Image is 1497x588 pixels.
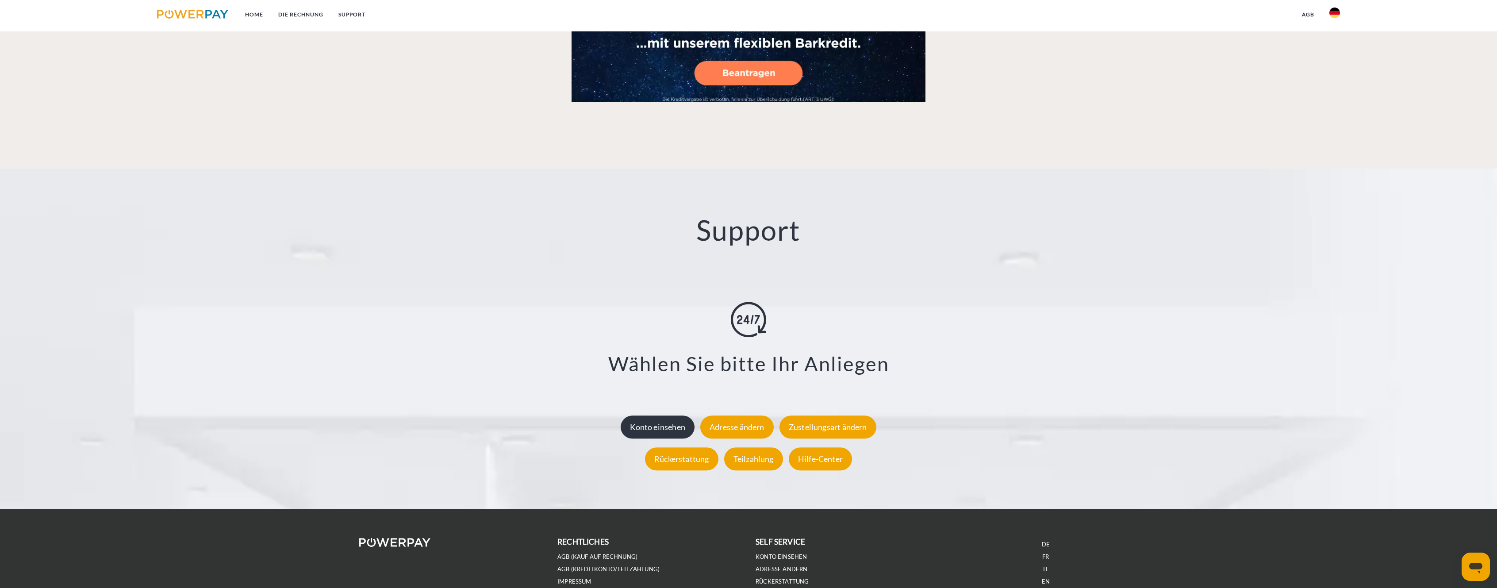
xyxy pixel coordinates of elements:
img: de [1329,8,1340,18]
a: DIE RECHNUNG [271,7,331,23]
b: self service [756,537,805,546]
a: Home [238,7,271,23]
a: SUPPORT [331,7,373,23]
a: AGB (Kreditkonto/Teilzahlung) [557,565,660,573]
a: EN [1042,578,1050,585]
a: Rückerstattung [756,578,809,585]
div: Rückerstattung [645,447,718,470]
a: Konto einsehen [756,553,807,561]
a: agb [1294,7,1322,23]
a: Adresse ändern [756,565,808,573]
a: Konto einsehen [618,422,697,432]
div: Adresse ändern [700,415,774,438]
iframe: Schaltfläche zum Öffnen des Messaging-Fensters [1462,553,1490,581]
a: Teilzahlung [722,454,785,464]
a: Zustellungsart ändern [777,422,879,432]
a: IT [1043,565,1048,573]
a: FR [1042,553,1049,561]
a: Hilfe-Center [787,454,854,464]
a: Rückerstattung [643,454,721,464]
div: Teilzahlung [724,447,783,470]
a: Adresse ändern [698,422,776,432]
a: IMPRESSUM [557,578,591,585]
b: rechtliches [557,537,609,546]
h2: Support [75,213,1422,248]
img: online-shopping.svg [731,302,766,337]
a: DE [1042,541,1050,548]
h3: Wählen Sie bitte Ihr Anliegen [86,351,1411,376]
div: Konto einsehen [621,415,695,438]
div: Zustellungsart ändern [779,415,876,438]
a: AGB (Kauf auf Rechnung) [557,553,637,561]
img: logo-powerpay-white.svg [359,538,430,547]
div: Hilfe-Center [789,447,852,470]
img: logo-powerpay.svg [157,10,228,19]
